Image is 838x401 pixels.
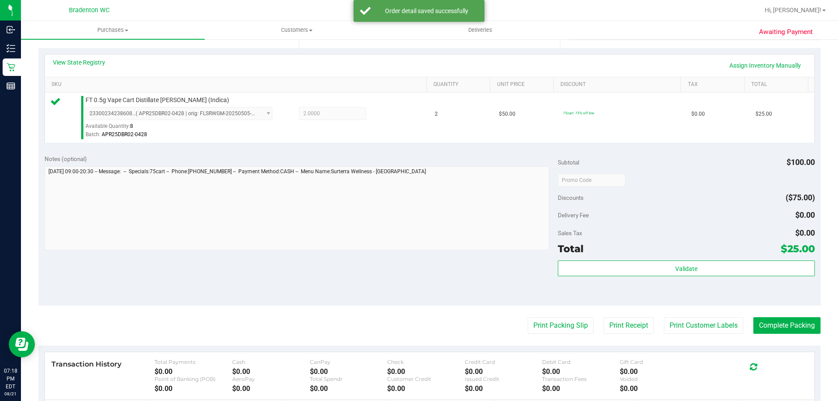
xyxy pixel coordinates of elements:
p: 08/21 [4,391,17,397]
div: Total Payments [155,359,232,365]
inline-svg: Inbound [7,25,15,34]
span: 75cart: 75% off line [563,111,594,115]
div: $0.00 [542,384,620,393]
div: $0.00 [155,384,232,393]
div: Cash [232,359,310,365]
span: Bradenton WC [69,7,110,14]
div: CanPay [310,359,388,365]
span: 8 [130,123,133,129]
div: Total Spendr [310,376,388,382]
button: Print Packing Slip [528,317,594,334]
button: Complete Packing [753,317,821,334]
a: Tax [688,81,741,88]
div: Check [387,359,465,365]
iframe: Resource center [9,331,35,357]
span: Subtotal [558,159,579,166]
a: Quantity [433,81,487,88]
div: AeroPay [232,376,310,382]
div: Issued Credit [465,376,543,382]
inline-svg: Inventory [7,44,15,53]
a: Customers [205,21,388,39]
inline-svg: Retail [7,63,15,72]
div: Gift Card [620,359,697,365]
div: $0.00 [387,384,465,393]
span: 2 [435,110,438,118]
span: ($75.00) [786,193,815,202]
div: Order detail saved successfully [375,7,478,15]
span: $100.00 [786,158,815,167]
a: SKU [52,81,423,88]
div: $0.00 [310,367,388,376]
span: $0.00 [691,110,705,118]
span: Validate [675,265,697,272]
div: Voided [620,376,697,382]
span: Notes (optional) [45,155,87,162]
div: $0.00 [387,367,465,376]
inline-svg: Reports [7,82,15,90]
a: Total [751,81,804,88]
span: $0.00 [795,228,815,237]
button: Print Receipt [604,317,654,334]
div: $0.00 [465,384,543,393]
button: Print Customer Labels [664,317,743,334]
div: Transaction Fees [542,376,620,382]
span: Hi, [PERSON_NAME]! [765,7,821,14]
div: Debit Card [542,359,620,365]
span: $25.00 [756,110,772,118]
div: Customer Credit [387,376,465,382]
span: $50.00 [499,110,515,118]
div: $0.00 [310,384,388,393]
div: Available Quantity: [86,120,282,137]
span: Discounts [558,190,584,206]
span: Deliveries [457,26,504,34]
a: Purchases [21,21,205,39]
div: $0.00 [542,367,620,376]
div: $0.00 [465,367,543,376]
p: 07:18 PM EDT [4,367,17,391]
div: $0.00 [232,367,310,376]
span: Purchases [21,26,205,34]
input: Promo Code [558,174,625,187]
span: $25.00 [781,243,815,255]
div: Credit Card [465,359,543,365]
span: Batch: [86,131,100,137]
div: $0.00 [620,367,697,376]
span: Total [558,243,584,255]
a: Unit Price [497,81,550,88]
div: $0.00 [155,367,232,376]
div: $0.00 [232,384,310,393]
span: Delivery Fee [558,212,589,219]
span: Awaiting Payment [759,27,813,37]
span: $0.00 [795,210,815,219]
span: Customers [205,26,388,34]
span: FT 0.5g Vape Cart Distillate [PERSON_NAME] (Indica) [86,96,229,104]
div: Point of Banking (POB) [155,376,232,382]
div: $0.00 [620,384,697,393]
a: Deliveries [388,21,572,39]
a: Discount [560,81,677,88]
span: APR25DBR02-0428 [102,131,147,137]
span: Sales Tax [558,230,582,236]
a: Assign Inventory Manually [724,58,807,73]
button: Validate [558,260,814,276]
a: View State Registry [53,58,105,67]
